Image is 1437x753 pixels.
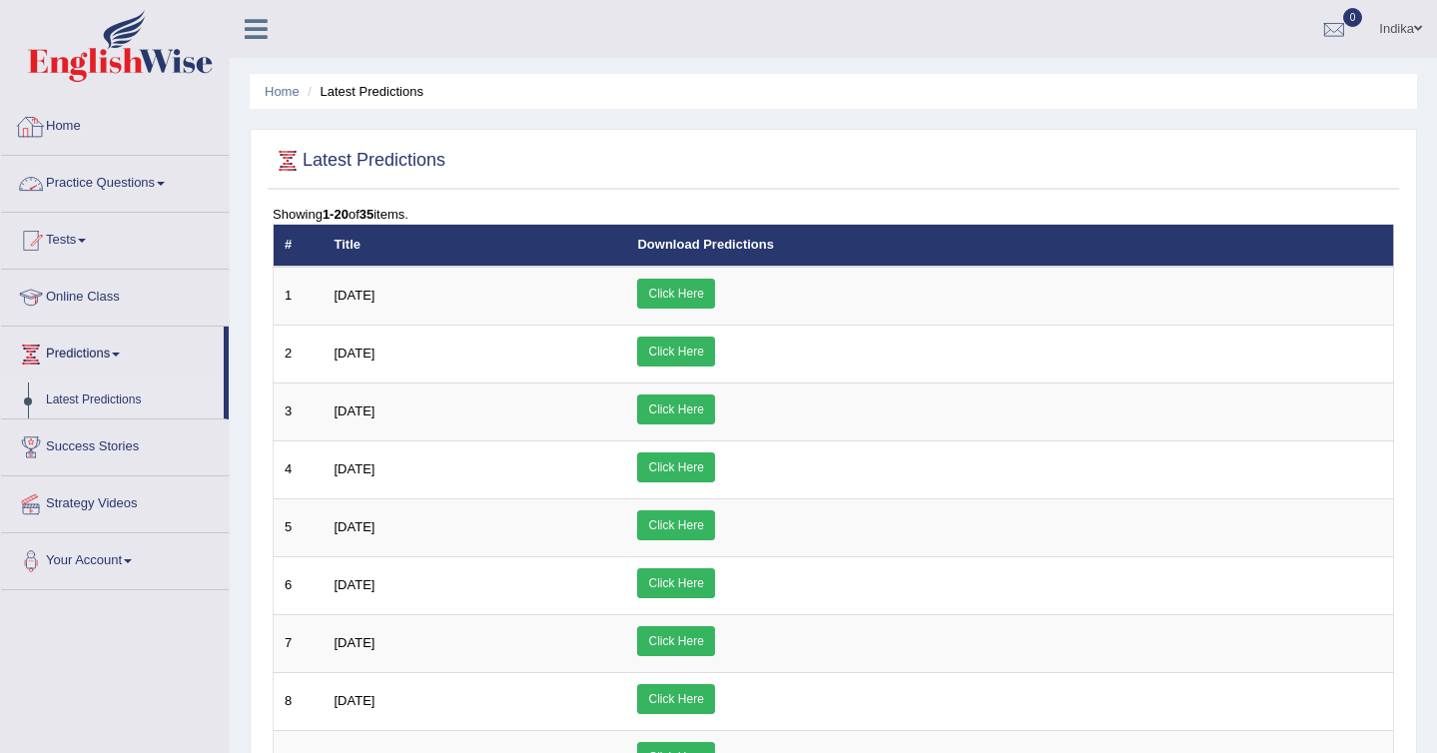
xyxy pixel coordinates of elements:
[274,672,324,730] td: 8
[335,577,375,592] span: [DATE]
[335,461,375,476] span: [DATE]
[626,225,1393,267] th: Download Predictions
[1,99,229,149] a: Home
[335,403,375,418] span: [DATE]
[1,213,229,263] a: Tests
[323,207,349,222] b: 1-20
[637,684,714,714] a: Click Here
[637,510,714,540] a: Click Here
[637,568,714,598] a: Click Here
[637,337,714,367] a: Click Here
[273,205,1394,224] div: Showing of items.
[1,327,224,376] a: Predictions
[37,382,224,418] a: Latest Predictions
[335,635,375,650] span: [DATE]
[274,325,324,382] td: 2
[303,82,423,101] li: Latest Predictions
[274,498,324,556] td: 5
[274,382,324,440] td: 3
[273,146,445,176] h2: Latest Predictions
[637,452,714,482] a: Click Here
[1,533,229,583] a: Your Account
[1,476,229,526] a: Strategy Videos
[637,279,714,309] a: Click Here
[1,156,229,206] a: Practice Questions
[1,270,229,320] a: Online Class
[274,225,324,267] th: #
[335,346,375,361] span: [DATE]
[274,556,324,614] td: 6
[335,288,375,303] span: [DATE]
[324,225,627,267] th: Title
[335,519,375,534] span: [DATE]
[359,207,373,222] b: 35
[637,394,714,424] a: Click Here
[274,614,324,672] td: 7
[265,84,300,99] a: Home
[335,693,375,708] span: [DATE]
[274,440,324,498] td: 4
[637,626,714,656] a: Click Here
[1343,8,1363,27] span: 0
[1,419,229,469] a: Success Stories
[274,267,324,326] td: 1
